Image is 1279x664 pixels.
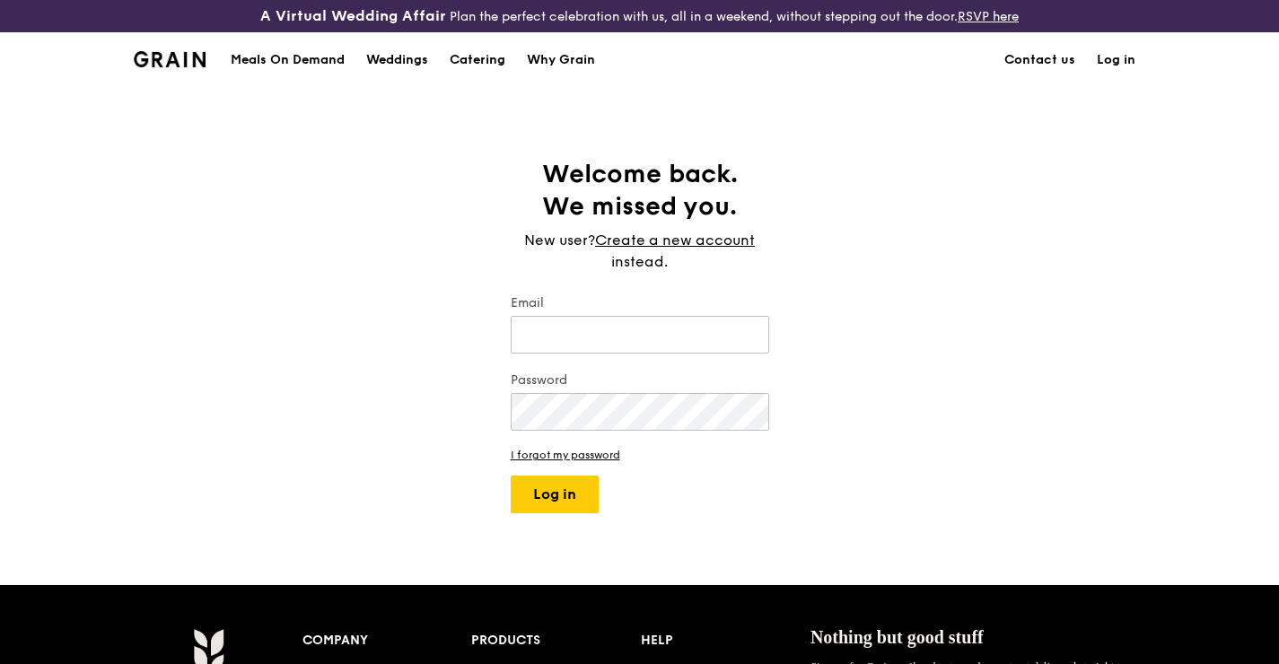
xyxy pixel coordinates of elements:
[511,371,769,389] label: Password
[516,33,606,87] a: Why Grain
[511,158,769,223] h1: Welcome back. We missed you.
[471,628,641,653] div: Products
[810,627,984,647] span: Nothing but good stuff
[511,294,769,312] label: Email
[641,628,810,653] div: Help
[595,230,755,251] a: Create a new account
[231,33,345,87] div: Meals On Demand
[214,7,1066,25] div: Plan the perfect celebration with us, all in a weekend, without stepping out the door.
[511,449,769,461] a: I forgot my password
[611,253,668,270] span: instead.
[1086,33,1146,87] a: Log in
[260,7,446,25] h3: A Virtual Wedding Affair
[524,232,595,249] span: New user?
[511,476,599,513] button: Log in
[366,33,428,87] div: Weddings
[450,33,505,87] div: Catering
[994,33,1086,87] a: Contact us
[355,33,439,87] a: Weddings
[134,51,206,67] img: Grain
[439,33,516,87] a: Catering
[302,628,472,653] div: Company
[134,31,206,85] a: GrainGrain
[958,9,1019,24] a: RSVP here
[527,33,595,87] div: Why Grain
